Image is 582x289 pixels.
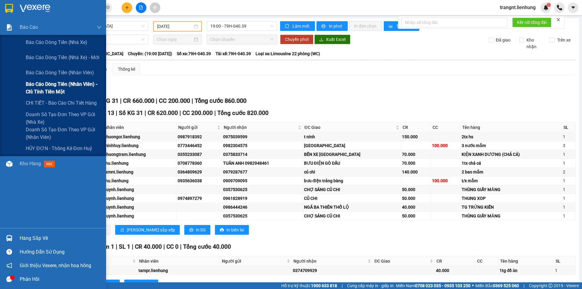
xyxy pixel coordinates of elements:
span: 0773446452 [41,30,72,37]
th: CR [435,256,476,266]
span: notification [6,263,12,268]
span: Giới thiệu Vexere, nhận hoa hồng [20,262,91,269]
span: | [523,282,524,289]
span: | [116,109,117,116]
button: In đơn chọn [349,21,382,31]
span: Miền Bắc [475,282,519,289]
th: Tên hàng [461,123,562,133]
span: | [156,97,157,104]
div: 1 [563,151,574,158]
span: Đã giao [493,37,513,43]
div: 0773446452 [178,142,221,149]
div: [GEOGRAPHIC_DATA] [304,142,400,149]
span: 1 [547,3,550,7]
span: | [120,97,122,104]
span: | [132,243,133,250]
button: file-add [136,2,146,13]
img: logo-vxr [5,4,13,13]
div: quynh.lienhung [104,213,176,219]
span: Người gửi [178,124,216,131]
div: t ninh [304,133,400,140]
div: 1 [563,204,574,210]
span: message [6,276,12,282]
div: 1 [563,186,574,193]
div: 0986444246 [223,204,302,210]
div: thu.lienhung [104,177,176,184]
span: download [319,37,323,42]
span: printer [220,228,224,233]
div: 0961828919 [223,195,302,202]
th: SL [554,256,576,266]
span: Loại xe: Limousine 22 phòng (WC) [256,50,320,57]
span: | [163,243,165,250]
span: ĐC Giao [374,258,429,264]
button: bar-chartThống kê [384,21,419,31]
div: thu.lienhung [104,160,176,166]
div: 1 [563,195,574,202]
th: CC [431,123,461,133]
span: Chuyến: (19:00 [DATE]) [128,50,172,57]
div: 3 [563,142,574,149]
span: Miền Nam [396,282,470,289]
div: 70.000 [402,160,430,166]
span: CR 620.000 [148,109,178,116]
span: Đơn 1 [98,243,114,250]
span: In DS [105,281,115,288]
span: Cung cấp máy in - giấy in: [347,282,394,289]
span: trangnt.lienhung [495,4,540,11]
span: printer [129,282,133,287]
button: downloadXuất Excel [314,35,350,44]
span: In phơi [329,23,343,29]
img: warehouse-icon [6,161,12,167]
span: 0982304575 [46,44,78,51]
div: Hàng sắp về [20,234,102,243]
div: 140.000 [402,169,430,175]
span: close-circle [106,5,110,11]
span: Hỗ trợ kỹ thuật: [281,282,337,289]
div: tampr.lienhung [139,267,219,274]
span: BX Phía Nam [GEOGRAPHIC_DATA] [3,6,60,16]
div: t/x mắm [462,177,560,184]
span: Người nhận [224,124,296,131]
span: close [556,18,560,22]
span: In DS [196,227,206,233]
span: down [97,25,102,30]
div: 40.000 [402,204,430,210]
div: 1 [563,177,574,184]
div: 0357530625 [223,213,302,219]
button: sort-ascending[PERSON_NAME] sắp xếp [115,225,180,235]
div: NGÃ BA THIÊN THỒ LỘ [304,204,400,210]
div: 150.000 [402,133,430,140]
div: lamnt.lienhung [104,169,176,175]
span: CC 0 [166,243,179,250]
span: Báo cáo dòng tiền (nhà xe) [26,39,87,46]
span: | [214,109,216,116]
span: | [116,243,117,250]
div: quynh.lienhung [104,195,176,202]
button: printerIn DS [184,225,210,235]
div: KIỆN XANH DƯƠNG (CHẢ CÁ) [462,151,560,158]
strong: Sđt: [3,18,12,23]
div: 1tg đồ ăn [500,267,553,274]
span: CC 200.000 [182,109,213,116]
div: CỦ CHI [304,195,400,202]
button: caret-down [568,2,578,13]
div: TUÂN ANH 0982948461 [223,160,302,166]
span: Trên xe [555,37,573,43]
span: Báo cáo dòng tiền (nhân viên) [26,69,94,76]
span: Báo cáo dòng tiền (nhà xe) - mới [26,54,99,61]
th: Nhân viên [103,123,177,133]
sup: 1 [547,3,551,7]
span: ĐC Giao [305,124,395,131]
span: | [342,282,343,289]
div: 0375833714 [223,151,302,158]
span: Người gửi [222,258,286,264]
div: 0357530625 [223,186,302,193]
span: mới [44,161,55,167]
th: CC [476,256,499,266]
strong: 0708 023 035 - 0935 103 250 [415,283,470,288]
span: bar-chart [389,24,394,29]
strong: Sđt người nhận: [2,44,46,51]
div: phuongcr.lienhung [104,133,176,140]
div: 0987918392 [178,133,221,140]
